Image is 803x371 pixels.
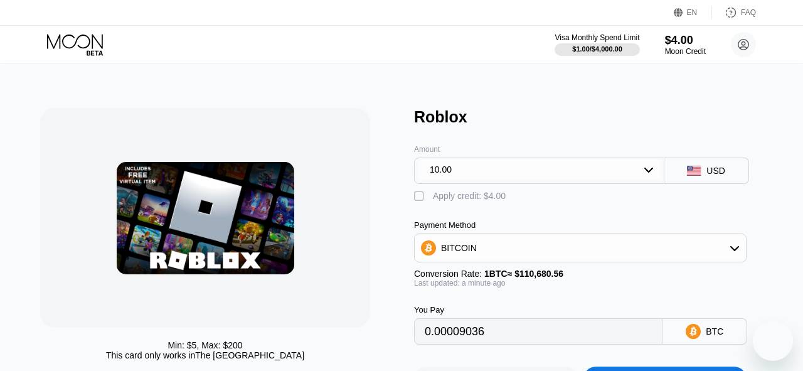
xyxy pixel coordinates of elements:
[414,269,747,279] div: Conversion Rate:
[484,269,563,279] span: 1 BTC ≈ $110,680.56
[706,166,725,176] div: USD
[414,145,664,154] div: Amount
[674,6,712,19] div: EN
[741,8,756,17] div: FAQ
[753,321,793,361] iframe: Button to launch messaging window
[414,305,662,315] div: You Pay
[414,279,747,288] div: Last updated: a minute ago
[433,191,506,201] div: Apply credit: $4.00
[572,45,622,53] div: $1.00 / $4,000.00
[430,164,452,175] div: 10.00
[414,108,775,126] div: Roblox
[665,34,706,47] div: $4.00
[555,33,639,56] div: Visa Monthly Spend Limit$1.00/$4,000.00
[414,220,747,230] div: Payment Method
[415,235,746,261] div: BITCOIN
[665,34,706,56] div: $4.00Moon Credit
[418,159,660,182] div: 10.00
[712,6,756,19] div: FAQ
[414,190,427,203] div: 
[555,33,639,42] div: Visa Monthly Spend Limit
[441,243,477,253] div: BITCOIN
[687,8,698,17] div: EN
[106,350,304,360] div: This card only works in The [GEOGRAPHIC_DATA]
[706,326,723,336] div: BTC
[665,47,706,56] div: Moon Credit
[168,340,242,350] div: Min: $ 5 , Max: $ 200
